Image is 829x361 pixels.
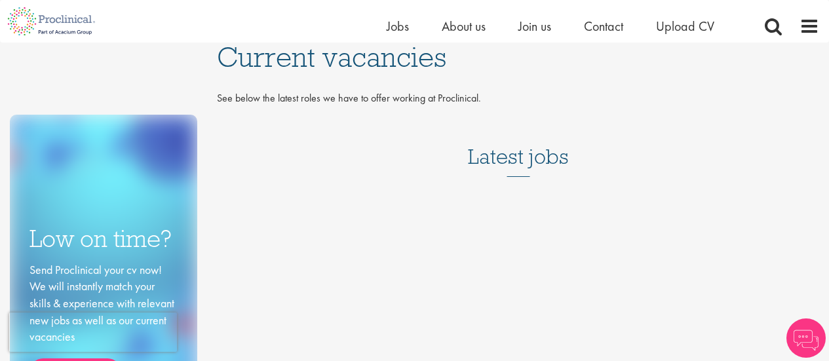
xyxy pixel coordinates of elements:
[786,318,826,358] img: Chatbot
[217,39,446,75] span: Current vacancies
[442,18,486,35] a: About us
[656,18,714,35] a: Upload CV
[468,113,569,177] h3: Latest jobs
[29,226,178,252] h3: Low on time?
[217,91,819,106] p: See below the latest roles we have to offer working at Proclinical.
[387,18,409,35] a: Jobs
[518,18,551,35] a: Join us
[9,313,177,352] iframe: reCAPTCHA
[584,18,623,35] a: Contact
